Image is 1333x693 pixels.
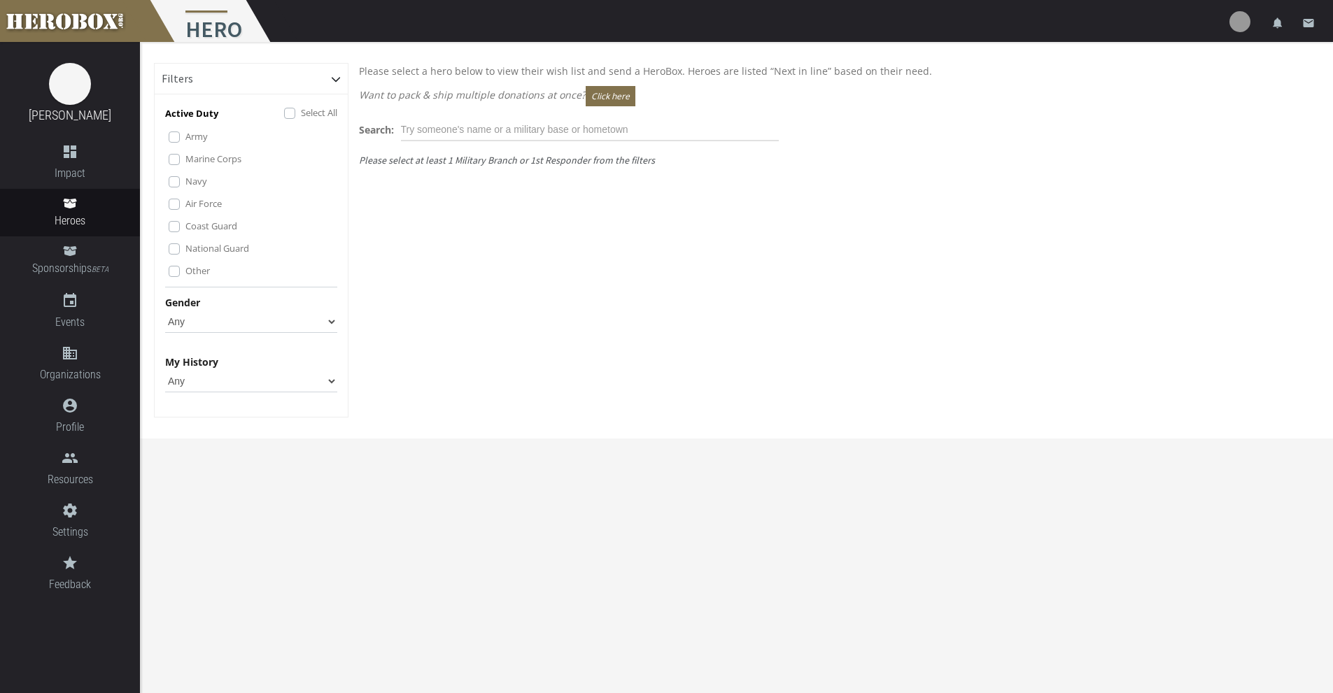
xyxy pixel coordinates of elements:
[359,122,394,138] label: Search:
[586,86,635,106] button: Click here
[185,263,210,278] label: Other
[49,63,91,105] img: image
[29,108,111,122] a: [PERSON_NAME]
[185,218,237,234] label: Coast Guard
[185,173,207,189] label: Navy
[401,119,779,141] input: Try someone's name or a military base or hometown
[185,196,222,211] label: Air Force
[165,354,218,370] label: My History
[359,86,1309,106] p: Want to pack & ship multiple donations at once?
[165,106,218,122] p: Active Duty
[1302,17,1315,29] i: email
[165,294,200,310] label: Gender
[359,63,1309,79] p: Please select a hero below to view their wish list and send a HeroBox. Heroes are listed “Next in...
[185,129,208,144] label: Army
[359,155,1309,166] h5: Please select at least 1 Military Branch or 1st Responder from the filters
[92,265,108,274] small: BETA
[185,151,241,166] label: Marine Corps
[185,241,249,256] label: National Guard
[301,105,337,120] label: Select All
[162,73,193,85] h6: Filters
[1229,11,1250,32] img: user-image
[1271,17,1284,29] i: notifications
